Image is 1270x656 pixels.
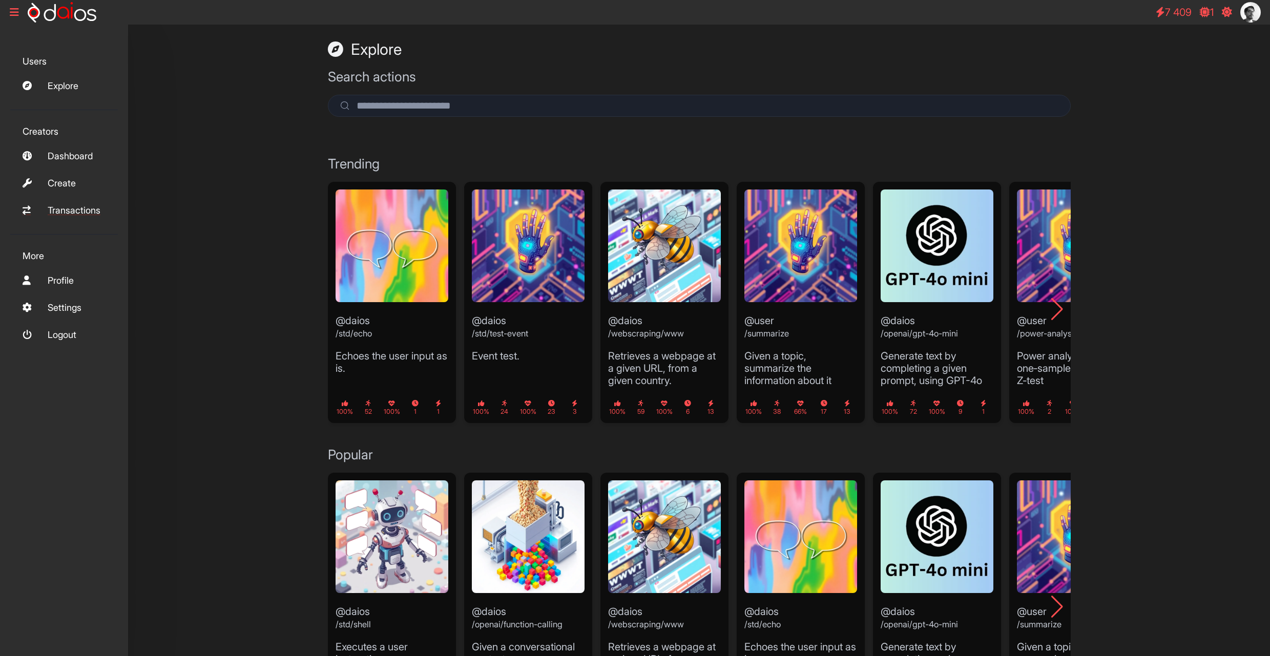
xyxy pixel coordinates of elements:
[744,480,857,641] header: @daios
[1047,399,1052,415] small: 2
[957,399,964,415] small: 9
[472,619,563,629] small: /openai/function-calling
[10,297,118,319] a: Settings
[608,480,721,641] header: @daios
[608,328,684,338] small: /webscraping/www
[744,328,789,338] small: /summarize
[744,189,857,350] header: @user
[472,189,585,350] header: @daios
[412,399,419,415] small: 1
[365,399,372,415] small: 52
[881,189,993,350] header: @daios
[10,75,118,97] a: Explore
[881,480,993,641] header: @daios
[328,156,1071,172] h3: Trending
[1018,399,1034,415] small: 100%
[10,324,118,346] a: Logout
[1017,619,1061,629] small: /summarize
[1195,2,1219,23] a: 1
[1017,189,1130,302] img: standard-tool.webp
[745,399,762,415] small: 100%
[1009,182,1137,423] div: 6 / 10
[1017,189,1130,350] header: @user
[472,189,585,302] img: standard-tool.webp
[608,189,721,350] header: @daios
[744,189,857,302] img: standard-tool.webp
[744,619,781,629] small: /std/echo
[1017,480,1130,593] img: standard-tool.webp
[473,399,489,415] small: 100%
[435,399,441,415] small: 1
[10,120,118,142] p: Creators
[328,182,456,423] div: 1 / 10
[328,447,1071,462] h3: Popular
[684,399,691,415] small: 6
[881,189,993,302] img: openai-gpt-4o-mini.webp
[1017,350,1130,387] p: Power analysis for one‑sample, two‑tailed Z‑test
[1044,296,1071,323] div: Next slide
[336,480,448,593] img: shell.webp
[1017,480,1130,641] header: @user
[707,399,714,415] small: 13
[637,399,644,415] small: 59
[472,480,585,641] header: @daios
[1165,6,1192,18] span: 7 409
[873,182,1001,423] div: 5 / 10
[881,480,993,593] img: openai-gpt-4o-mini.webp
[328,40,1071,58] h1: Explore
[336,619,371,629] small: /std/shell
[472,480,585,593] img: openai-function-calling.webp
[328,69,1071,84] h3: Search actions
[336,350,448,374] p: Echoes the user input as is.
[472,328,528,338] small: /std/test-event
[744,350,857,399] p: Given a topic, summarize the information about it found in the web.
[773,399,781,415] small: 38
[981,399,986,415] small: 1
[1151,2,1197,23] a: 7 409
[656,399,673,415] small: 100%
[1017,328,1078,338] small: /power-analysis
[882,399,898,415] small: 100%
[10,245,118,267] p: More
[608,619,684,629] small: /webscraping/www
[336,328,372,338] small: /std/echo
[1240,2,1261,23] img: citations
[910,399,917,415] small: 72
[464,182,592,423] div: 2 / 10
[501,399,508,415] small: 24
[844,399,850,415] small: 13
[881,619,958,629] small: /openai/gpt-4o-mini
[929,399,945,415] small: 100%
[337,399,353,415] small: 100%
[572,399,577,415] small: 3
[384,399,400,415] small: 100%
[794,399,807,415] small: 66%
[10,199,118,221] a: Transactions
[10,172,118,194] a: Create
[336,480,448,641] header: @daios
[1210,6,1214,18] span: 1
[608,480,721,593] img: webscraping.webp
[1044,594,1071,620] div: Next slide
[10,50,118,72] p: Users
[608,350,721,387] p: Retrieves a webpage at a given URL, from a given country.
[10,269,118,291] a: Profile
[821,399,827,415] small: 17
[609,399,626,415] small: 100%
[881,328,958,338] small: /openai/gpt-4o-mini
[737,182,865,423] div: 4 / 10
[1065,399,1081,415] small: 100%
[744,480,857,593] img: echo.webp
[608,189,721,302] img: webscraping.webp
[520,399,536,415] small: 100%
[336,189,448,350] header: @daios
[10,145,118,167] a: Dashboard
[548,399,555,415] small: 23
[600,182,728,423] div: 3 / 10
[336,189,448,302] img: echo.webp
[881,350,993,399] p: Generate text by completing a given prompt, using GPT-4o Mini.
[472,350,585,362] p: Event test.
[28,2,96,23] img: logo-neg-h.svg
